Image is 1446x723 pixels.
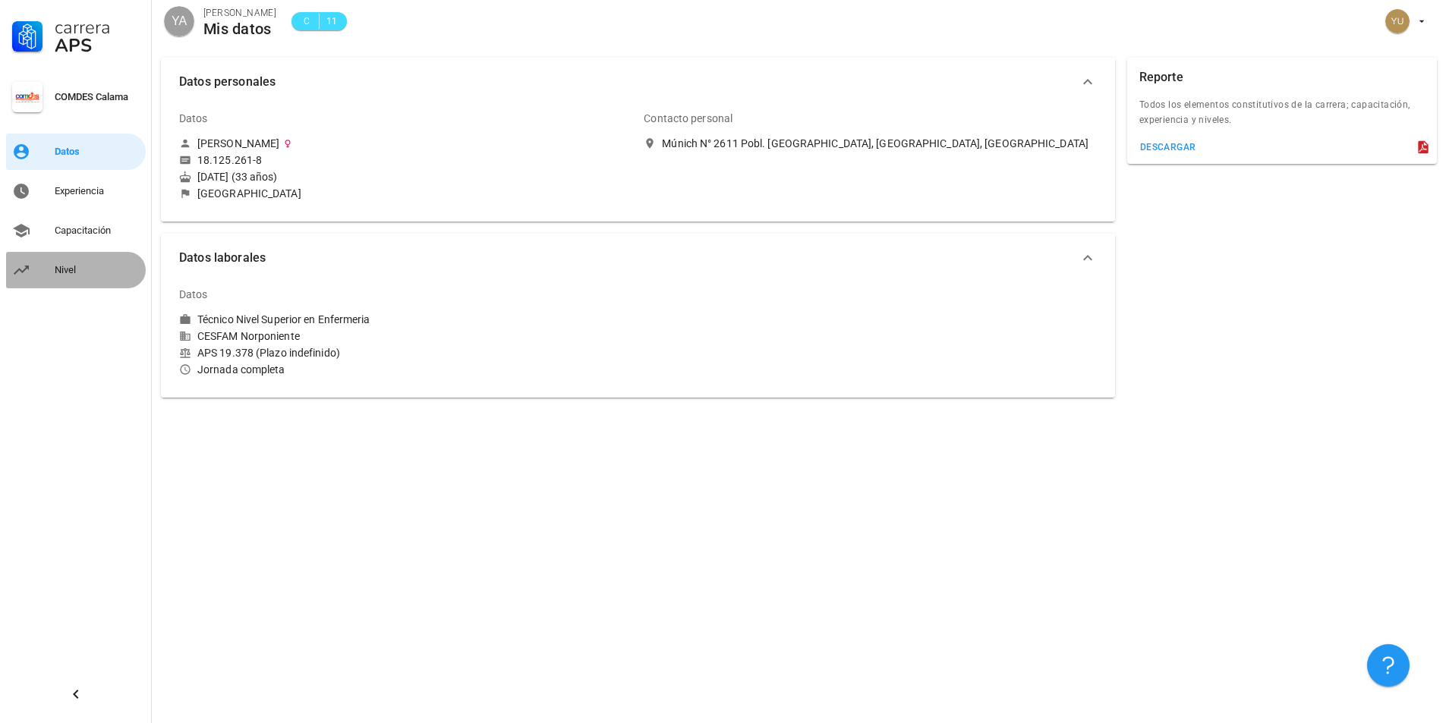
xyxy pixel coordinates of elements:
a: Múnich N° 2611 Pobl. [GEOGRAPHIC_DATA], [GEOGRAPHIC_DATA], [GEOGRAPHIC_DATA] [644,137,1096,150]
span: 11 [326,14,338,29]
span: YA [172,6,187,36]
div: Todos los elementos constitutivos de la carrera; capacitación, experiencia y niveles. [1127,97,1437,137]
div: Datos [179,276,208,313]
div: Nivel [55,264,140,276]
div: Carrera [55,18,140,36]
button: descargar [1133,137,1202,158]
div: 18.125.261-8 [197,153,262,167]
div: Mis datos [203,20,276,37]
span: Datos laborales [179,247,1079,269]
div: [PERSON_NAME] [203,5,276,20]
div: Contacto personal [644,100,732,137]
div: descargar [1139,142,1196,152]
div: APS 19.378 (Plazo indefinido) [179,346,632,360]
a: Capacitación [6,212,146,249]
span: Datos personales [179,71,1079,93]
div: avatar [1385,9,1410,33]
div: avatar [164,6,194,36]
div: Jornada completa [179,363,632,376]
div: Capacitación [55,225,140,237]
a: Experiencia [6,173,146,209]
div: APS [55,36,140,55]
a: Nivel [6,252,146,288]
div: Técnico Nivel Superior en Enfermeria [197,313,370,326]
button: Datos personales [161,58,1115,106]
div: Experiencia [55,185,140,197]
div: CESFAM Norponiente [179,329,632,343]
div: Datos [55,146,140,158]
button: Datos laborales [161,234,1115,282]
div: Datos [179,100,208,137]
div: [DATE] (33 años) [179,170,632,184]
span: C [301,14,313,29]
a: Datos [6,134,146,170]
div: COMDES Calama [55,91,140,103]
div: Múnich N° 2611 Pobl. [GEOGRAPHIC_DATA], [GEOGRAPHIC_DATA], [GEOGRAPHIC_DATA] [662,137,1088,150]
div: Reporte [1139,58,1183,97]
div: [GEOGRAPHIC_DATA] [197,187,301,200]
div: [PERSON_NAME] [197,137,279,150]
